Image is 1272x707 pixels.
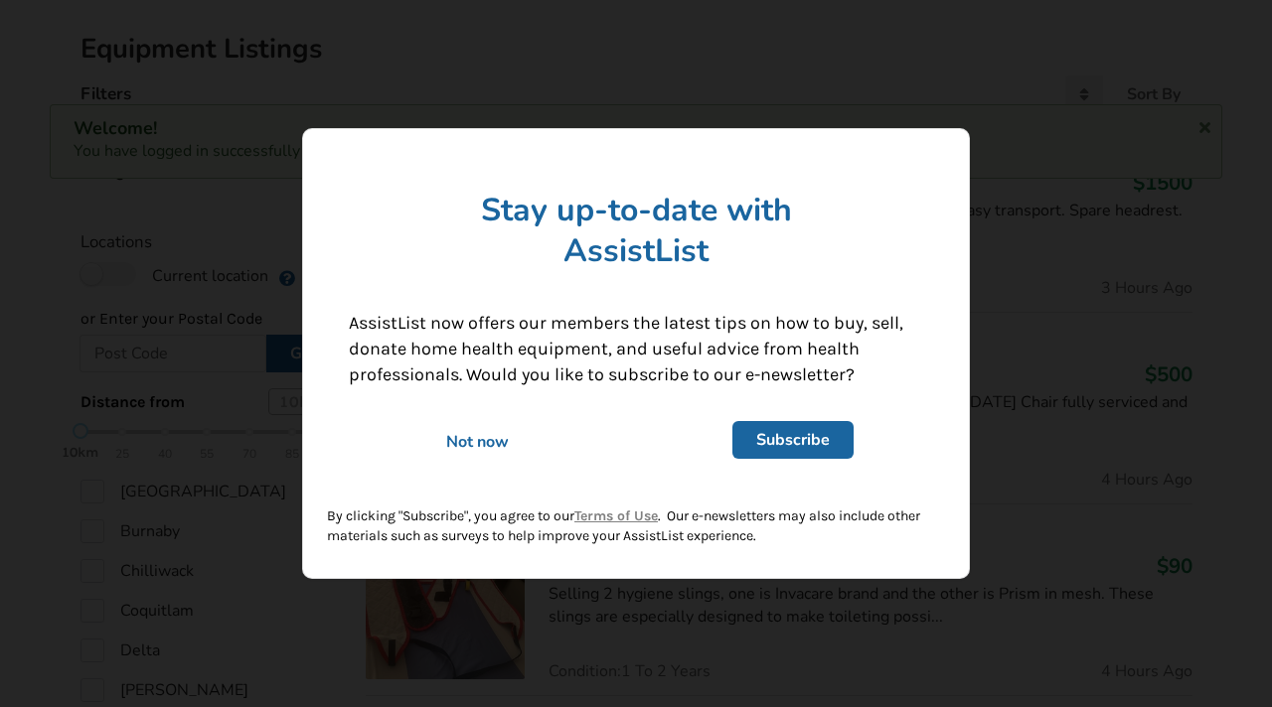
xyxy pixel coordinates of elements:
a: Subscribe [732,421,854,459]
div: Not now [335,431,620,453]
h1: Stay up-to-date with AssistList [319,190,953,271]
p: AssistList now offers our members the latest tips on how to buy, sell, donate home health equipme... [319,311,953,387]
a: Terms of Use [574,507,658,524]
p: By clicking "Subscribe", you agree to our . Our e-newsletters may also include other materials su... [319,506,953,562]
